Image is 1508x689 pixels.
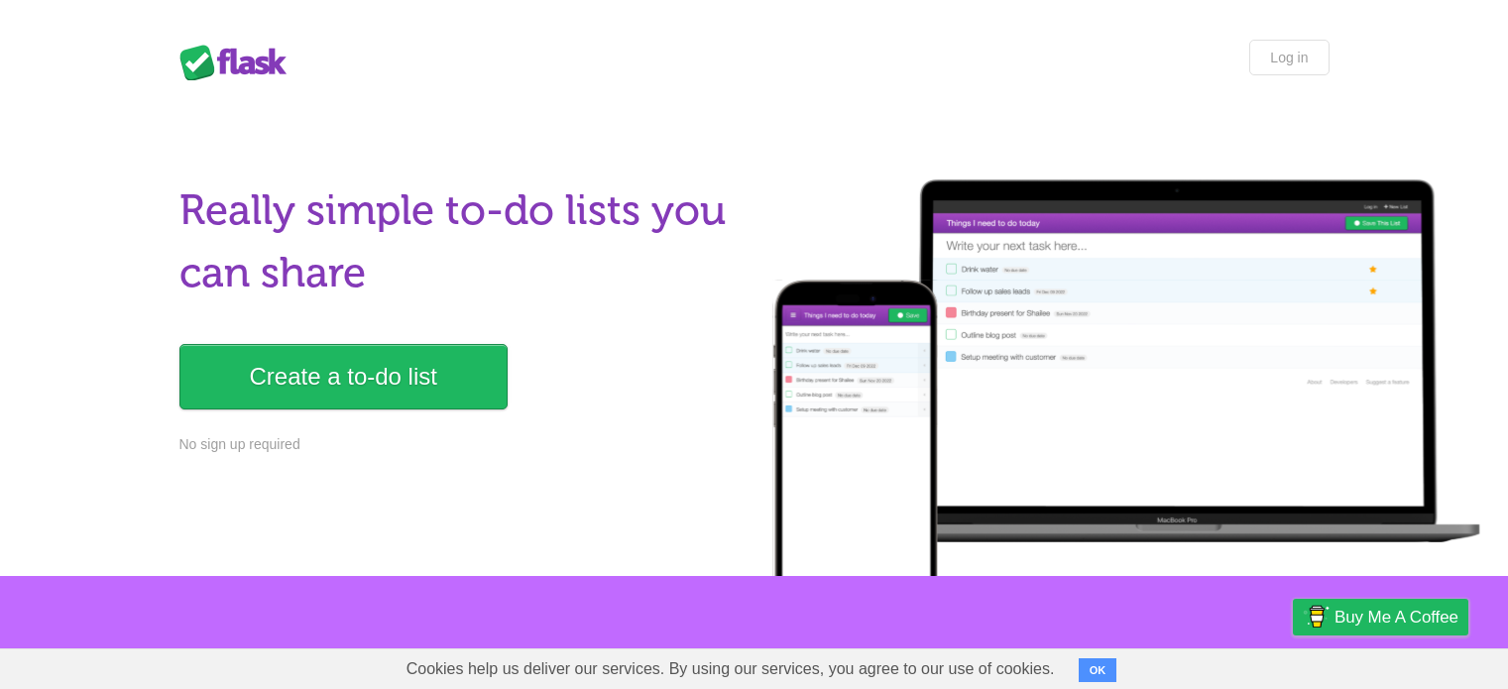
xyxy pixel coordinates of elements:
[179,179,743,304] h1: Really simple to-do lists you can share
[1079,658,1117,682] button: OK
[179,344,508,409] a: Create a to-do list
[1249,40,1329,75] a: Log in
[179,434,743,455] p: No sign up required
[387,649,1075,689] span: Cookies help us deliver our services. By using our services, you agree to our use of cookies.
[179,45,298,80] div: Flask Lists
[1334,600,1458,634] span: Buy me a coffee
[1293,599,1468,635] a: Buy me a coffee
[1303,600,1330,633] img: Buy me a coffee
